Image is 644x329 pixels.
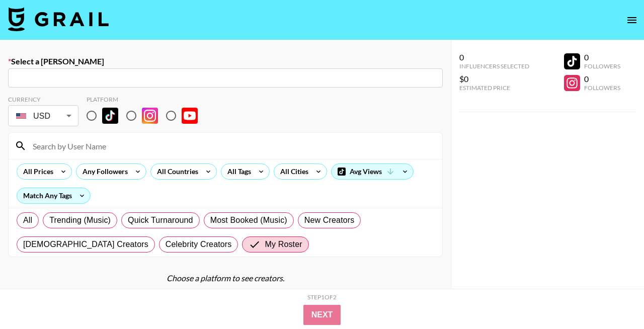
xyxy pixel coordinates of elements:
span: Most Booked (Music) [210,214,287,226]
div: Followers [584,84,620,92]
div: Currency [8,96,78,103]
div: Avg Views [332,164,413,179]
div: Match Any Tags [17,188,90,203]
img: YouTube [182,108,198,124]
span: Trending (Music) [49,214,111,226]
img: Instagram [142,108,158,124]
span: New Creators [304,214,355,226]
div: Any Followers [76,164,130,179]
span: All [23,214,32,226]
div: $0 [459,74,529,84]
div: Influencers Selected [459,62,529,70]
input: Search by User Name [27,138,436,154]
span: Quick Turnaround [128,214,193,226]
div: Estimated Price [459,84,529,92]
div: Choose a platform to see creators. [8,273,443,283]
button: Next [303,305,341,325]
div: All Countries [151,164,200,179]
div: All Prices [17,164,55,179]
button: open drawer [622,10,642,30]
div: All Tags [221,164,253,179]
div: 0 [459,52,529,62]
div: USD [10,107,76,125]
div: Step 1 of 2 [307,293,337,301]
div: All Cities [274,164,310,179]
div: 0 [584,74,620,84]
div: 0 [584,52,620,62]
img: Grail Talent [8,7,109,31]
span: [DEMOGRAPHIC_DATA] Creators [23,238,148,251]
span: My Roster [265,238,302,251]
span: Celebrity Creators [166,238,232,251]
div: Followers [584,62,620,70]
div: Platform [87,96,206,103]
label: Select a [PERSON_NAME] [8,56,443,66]
img: TikTok [102,108,118,124]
